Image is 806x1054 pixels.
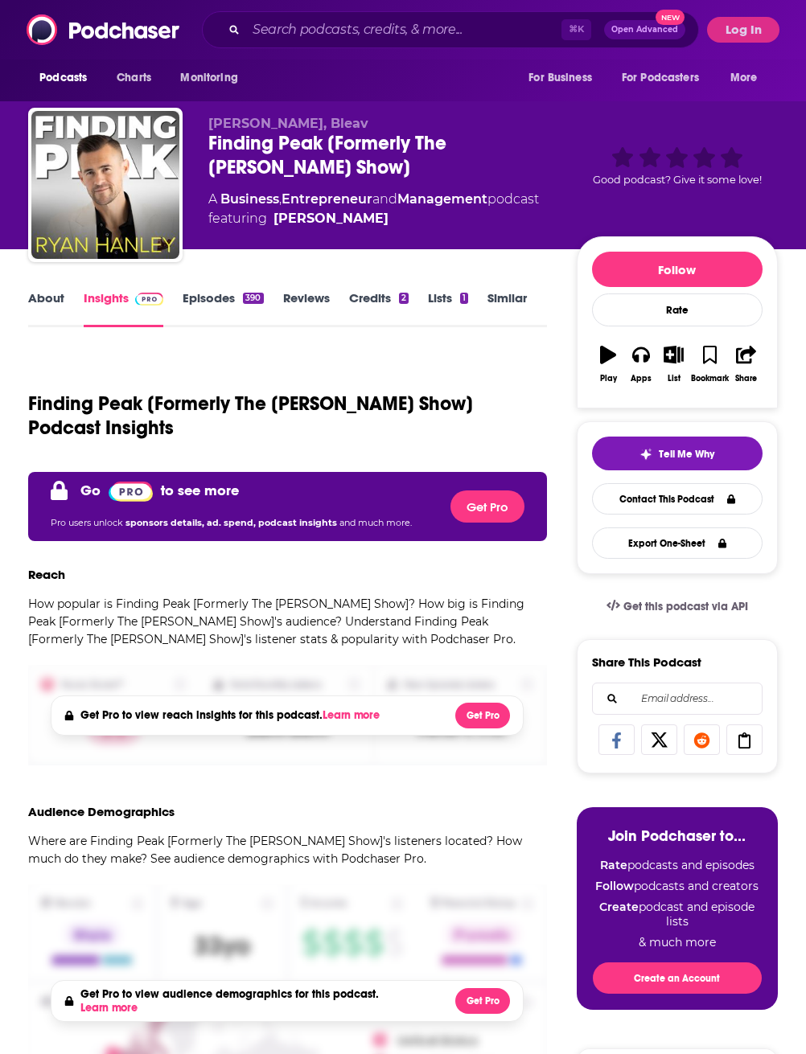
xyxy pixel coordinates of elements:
[592,527,763,559] button: Export One-Sheet
[183,290,263,327] a: Episodes390
[135,293,163,306] img: Podchaser Pro
[631,374,652,383] div: Apps
[517,63,612,93] button: open menu
[28,567,65,582] h3: Reach
[279,191,282,207] span: ,
[80,987,440,1015] h4: Get Pro to view audience demographics for this podcast.
[622,67,699,89] span: For Podcasters
[161,482,239,499] p: to see more
[595,879,634,893] strong: Follow
[599,900,639,914] strong: Create
[611,63,722,93] button: open menu
[28,290,64,327] a: About
[109,482,153,502] img: Podchaser Pro
[730,67,758,89] span: More
[455,703,510,728] button: Get Pro
[31,111,179,259] img: Finding Peak [Formerly The Ryan Hanley Show]
[246,17,561,43] input: Search podcasts, credits, & more...
[668,374,681,383] div: List
[592,252,763,287] button: Follow
[593,879,762,893] li: podcasts and creators
[730,335,763,393] button: Share
[84,290,163,327] a: InsightsPodchaser Pro
[28,804,175,819] h3: Audience Demographics
[397,191,487,207] a: Management
[28,595,546,648] p: How popular is Finding Peak [Formerly The [PERSON_NAME] Show]? How big is Finding Peak [Formerly ...
[28,392,533,440] h1: Finding Peak [Formerly The [PERSON_NAME] Show] Podcast Insights
[592,483,763,515] a: Contact This Podcast
[735,374,757,383] div: Share
[428,290,468,327] a: Lists1
[169,63,258,93] button: open menu
[372,191,397,207] span: and
[577,116,778,215] div: Good podcast? Give it some love!
[28,832,546,867] p: Where are Finding Peak [Formerly The [PERSON_NAME] Show]'s listeners located? How much do they ma...
[592,683,763,715] div: Search followers
[611,26,678,34] span: Open Advanced
[125,517,339,528] span: sponsors details, ad. spend, podcast insights
[593,174,762,186] span: Good podcast? Give it some love!
[593,935,762,949] li: & much more
[323,709,384,722] button: Learn more
[592,437,763,470] button: tell me why sparkleTell Me Why
[726,724,763,755] a: Copy Link
[208,190,539,228] div: A podcast
[273,209,389,228] a: [PERSON_NAME]
[639,448,652,461] img: tell me why sparkle
[561,19,591,40] span: ⌘ K
[600,858,627,872] strong: Rate
[593,826,762,845] h3: Join Podchaser to...
[707,17,779,43] button: Log In
[593,900,762,929] li: podcast and episode lists
[593,858,762,872] li: podcasts and episodes
[39,67,87,89] span: Podcasts
[528,67,592,89] span: For Business
[592,335,625,393] button: Play
[487,290,527,327] a: Similar
[604,20,685,39] button: Open AdvancedNew
[243,293,263,304] div: 390
[600,374,617,383] div: Play
[282,191,372,207] a: Entrepreneur
[450,490,524,523] button: Get Pro
[691,374,729,383] div: Bookmark
[657,335,690,393] button: List
[106,63,161,93] a: Charts
[51,511,412,535] p: Pro users unlock and much more.
[208,209,539,228] span: featuring
[594,587,761,626] a: Get this podcast via API
[684,724,720,755] a: Share on Reddit
[399,293,409,304] div: 2
[220,191,279,207] a: Business
[27,14,181,45] img: Podchaser - Follow, Share and Rate Podcasts
[455,988,510,1014] button: Get Pro
[690,335,730,393] button: Bookmark
[592,654,701,670] h3: Share This Podcast
[283,290,330,327] a: Reviews
[460,293,468,304] div: 1
[606,683,749,714] input: Email address...
[641,724,677,755] a: Share on X/Twitter
[208,116,368,131] span: [PERSON_NAME], Bleav
[659,448,714,461] span: Tell Me Why
[80,1002,142,1015] button: Learn more
[593,962,762,994] button: Create an Account
[719,63,778,93] button: open menu
[202,11,699,48] div: Search podcasts, credits, & more...
[656,10,685,25] span: New
[349,290,409,327] a: Credits2
[28,63,108,93] button: open menu
[592,293,763,326] div: Rate
[117,67,151,89] span: Charts
[80,482,101,499] p: Go
[80,708,384,722] h4: Get Pro to view reach insights for this podcast.
[109,478,153,502] a: Pro website
[598,724,635,755] a: Share on Facebook
[623,600,748,613] span: Get this podcast via API
[180,67,237,89] span: Monitoring
[625,335,658,393] button: Apps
